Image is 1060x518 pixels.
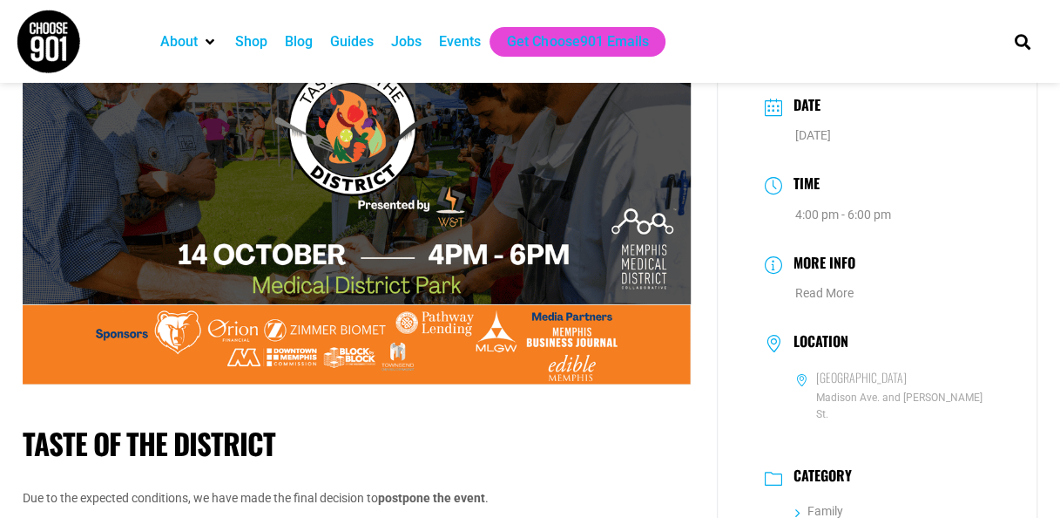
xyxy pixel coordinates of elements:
a: About [160,31,198,52]
a: Get Choose901 Emails [507,31,648,52]
h3: Category [785,467,852,488]
a: Blog [285,31,313,52]
span: Madison Ave. and [PERSON_NAME] St. [795,390,990,423]
h3: Date [785,94,820,119]
span: [DATE] [795,128,831,142]
a: Jobs [391,31,422,52]
nav: Main nav [152,27,984,57]
a: Shop [235,31,267,52]
strong: postpone the event [378,491,485,505]
a: Events [439,31,481,52]
a: Read More [795,286,854,300]
h3: More Info [785,252,855,277]
h3: Time [785,173,820,198]
h1: Taste of the District [23,426,691,461]
a: Family [795,504,843,518]
h6: [GEOGRAPHIC_DATA] [816,370,907,385]
a: Guides [330,31,374,52]
div: About [152,27,226,57]
h3: Location [785,333,848,354]
p: Due to the expected conditions, we have made the final decision to . [23,487,691,509]
div: Search [1008,27,1036,56]
abbr: 4:00 pm - 6:00 pm [795,208,891,222]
